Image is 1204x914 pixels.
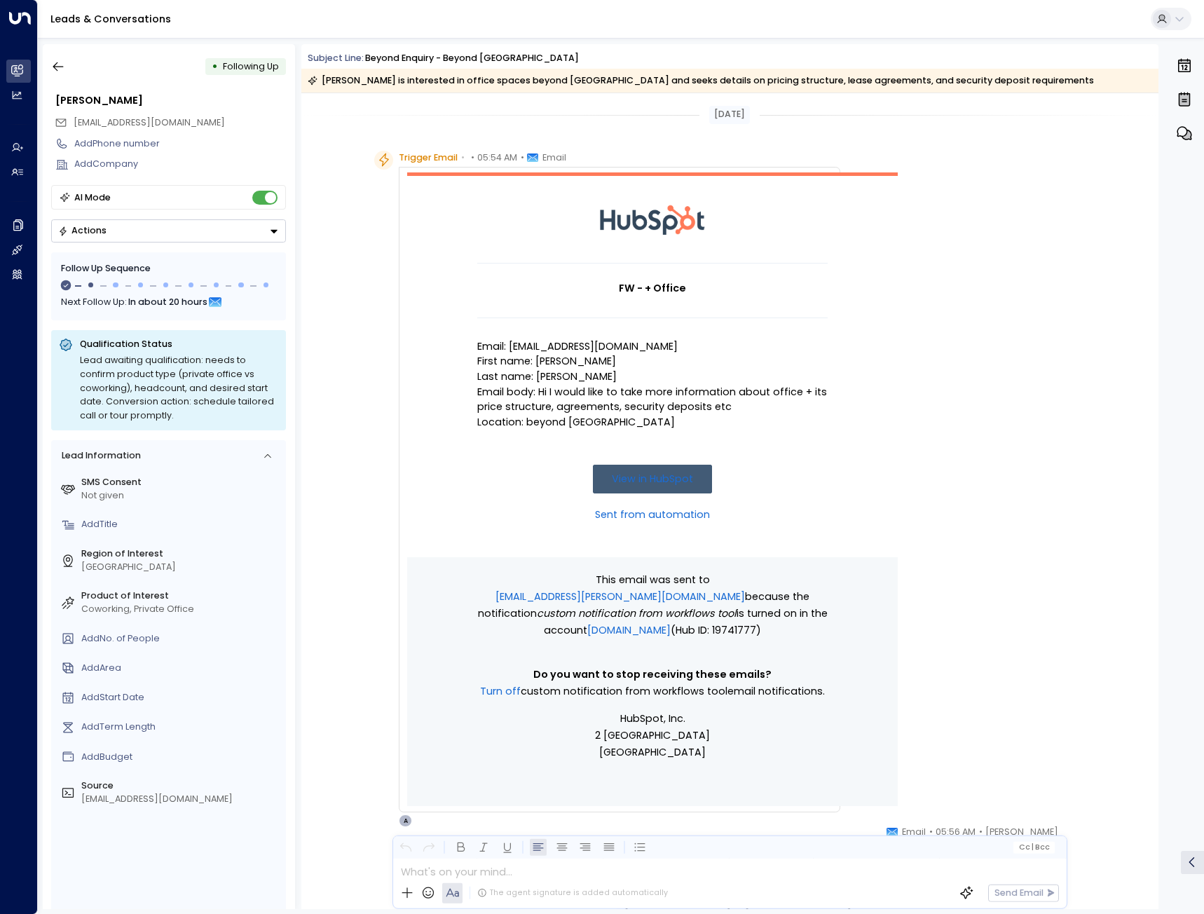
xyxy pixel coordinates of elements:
[1013,841,1055,853] button: Cc|Bcc
[74,191,111,205] div: AI Mode
[521,683,727,700] span: Custom notification from workflows tool
[55,93,286,109] div: [PERSON_NAME]
[537,605,737,622] span: Custom notification from workflows tool
[929,825,933,839] span: •
[81,691,281,704] div: AddStart Date
[600,176,705,263] img: HubSpot
[495,588,745,605] a: [EMAIL_ADDRESS][PERSON_NAME][DOMAIN_NAME]
[129,294,208,310] span: In about 20 hours
[80,353,278,423] div: Lead awaiting qualification: needs to confirm product type (private office vs coworking), headcou...
[420,839,438,857] button: Redo
[308,52,364,64] span: Subject Line:
[477,887,668,899] div: The agent signature is added automatically
[223,60,279,72] span: Following Up
[74,137,286,151] div: AddPhone number
[979,825,983,839] span: •
[81,547,281,561] label: Region of Interest
[902,825,926,839] span: Email
[542,151,566,165] span: Email
[74,158,286,171] div: AddCompany
[365,52,579,65] div: beyond enquiry - beyond [GEOGRAPHIC_DATA]
[81,721,281,734] div: AddTerm Length
[471,151,474,165] span: •
[81,603,281,616] div: Coworking, Private Office
[936,825,976,839] span: 05:56 AM
[81,589,281,603] label: Product of Interest
[480,683,521,700] a: Turn off
[81,751,281,764] div: AddBudget
[477,339,828,355] p: Email: [EMAIL_ADDRESS][DOMAIN_NAME]
[477,385,828,415] p: Email body: Hi I would like to take more information about office + its price structure, agreemen...
[1018,843,1050,852] span: Cc Bcc
[81,779,281,793] label: Source
[477,369,828,385] p: Last name: [PERSON_NAME]
[62,263,276,276] div: Follow Up Sequence
[477,151,517,165] span: 05:54 AM
[81,518,281,531] div: AddTitle
[595,507,710,523] a: Sent from automation
[308,74,1094,88] div: [PERSON_NAME] is interested in office spaces beyond [GEOGRAPHIC_DATA] and seeks details on pricin...
[533,666,772,683] span: Do you want to stop receiving these emails?
[399,151,458,165] span: Trigger Email
[477,415,828,430] p: Location: beyond [GEOGRAPHIC_DATA]
[477,710,828,760] p: HubSpot, Inc. 2 [GEOGRAPHIC_DATA] [GEOGRAPHIC_DATA]
[74,116,225,128] span: [EMAIL_ADDRESS][DOMAIN_NAME]
[58,225,107,236] div: Actions
[397,839,414,857] button: Undo
[1032,843,1034,852] span: |
[51,219,286,243] div: Button group with a nested menu
[80,338,278,350] p: Qualification Status
[709,106,750,124] div: [DATE]
[74,116,225,130] span: hameedhamza101@gmail.com
[477,571,828,639] p: This email was sent to because the notification is turned on in the account (Hub ID: 19741777)
[477,281,828,296] h1: FW - + Office
[81,476,281,489] label: SMS Consent
[81,662,281,675] div: AddArea
[212,55,218,78] div: •
[593,465,712,493] a: View in HubSpot
[81,561,281,574] div: [GEOGRAPHIC_DATA]
[81,793,281,806] div: [EMAIL_ADDRESS][DOMAIN_NAME]
[477,683,828,700] p: email notifications.
[81,489,281,503] div: Not given
[985,825,1058,839] span: [PERSON_NAME]
[50,12,171,26] a: Leads & Conversations
[1064,825,1089,850] img: 22_headshot.jpg
[521,151,524,165] span: •
[461,151,465,165] span: •
[399,814,411,827] div: A
[477,354,828,369] p: First name: [PERSON_NAME]
[587,622,671,639] a: [DOMAIN_NAME]
[62,294,276,310] div: Next Follow Up:
[81,632,281,646] div: AddNo. of People
[57,449,140,463] div: Lead Information
[51,219,286,243] button: Actions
